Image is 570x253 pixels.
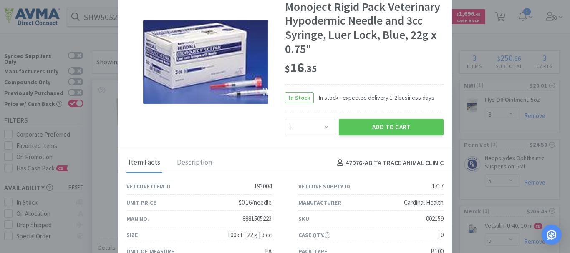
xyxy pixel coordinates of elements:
[298,214,309,223] div: SKU
[126,214,149,223] div: Man No.
[432,181,444,191] div: 1717
[298,198,341,207] div: Manufacturer
[339,119,444,135] button: Add to Cart
[285,59,317,76] span: 16
[298,230,330,240] div: Case Qty.
[304,63,317,75] span: . 35
[314,93,434,102] span: In stock - expected delivery 1-2 business days
[126,198,156,207] div: Unit Price
[438,230,444,240] div: 10
[285,93,313,103] span: In Stock
[426,214,444,224] div: 002159
[143,20,268,104] img: bedb42309558484fad267d9b3d8abc35_1717.png
[239,198,272,208] div: $0.16/needle
[126,230,138,240] div: Size
[254,181,272,191] div: 193004
[298,182,350,191] div: Vetcove Supply ID
[175,153,214,173] div: Description
[334,158,444,168] h4: 47976 - ABITA TRACE ANIMAL CLINIC
[126,182,171,191] div: Vetcove Item ID
[404,198,444,208] div: Cardinal Health
[285,63,290,75] span: $
[126,153,162,173] div: Item Facts
[227,230,272,240] div: 100 ct | 22 g | 3 cc
[542,225,562,245] div: Open Intercom Messenger
[242,214,272,224] div: 8881505223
